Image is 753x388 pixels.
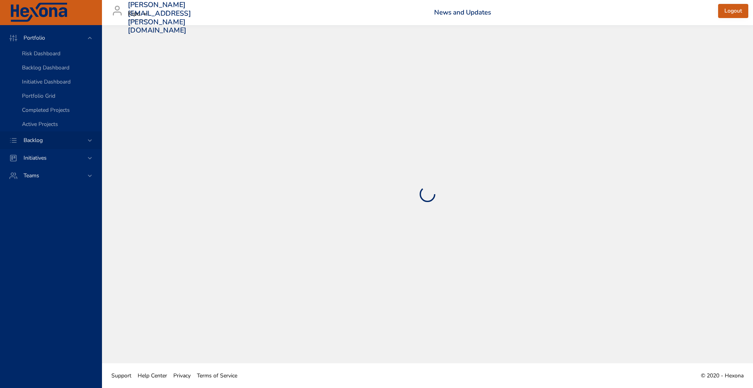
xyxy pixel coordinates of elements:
[22,64,69,71] span: Backlog Dashboard
[128,8,150,20] div: Kipu
[22,106,70,114] span: Completed Projects
[701,372,744,379] span: © 2020 - Hexona
[9,3,68,22] img: Hexona
[22,50,60,57] span: Risk Dashboard
[22,78,71,86] span: Initiative Dashboard
[434,8,491,17] a: News and Updates
[135,367,170,384] a: Help Center
[194,367,240,384] a: Terms of Service
[138,372,167,379] span: Help Center
[128,1,191,35] h3: [PERSON_NAME][EMAIL_ADDRESS][PERSON_NAME][DOMAIN_NAME]
[170,367,194,384] a: Privacy
[17,34,51,42] span: Portfolio
[173,372,191,379] span: Privacy
[17,137,49,144] span: Backlog
[111,372,131,379] span: Support
[22,120,58,128] span: Active Projects
[22,92,55,100] span: Portfolio Grid
[718,4,748,18] button: Logout
[17,154,53,162] span: Initiatives
[724,6,742,16] span: Logout
[17,172,45,179] span: Teams
[108,367,135,384] a: Support
[197,372,237,379] span: Terms of Service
